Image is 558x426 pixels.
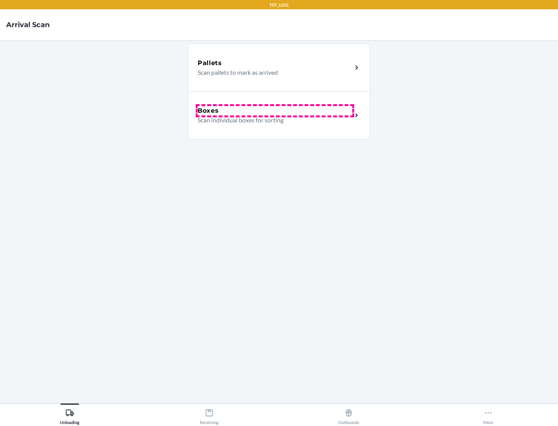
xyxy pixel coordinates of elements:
[60,405,79,425] div: Unloading
[200,405,219,425] div: Receiving
[188,43,370,91] a: PalletsScan pallets to mark as arrived
[198,68,346,77] p: Scan pallets to mark as arrived
[6,20,50,30] h4: Arrival Scan
[198,58,222,68] h5: Pallets
[188,91,370,139] a: BoxesScan individual boxes for sorting
[269,2,289,9] p: TST_LOG
[139,404,279,425] button: Receiving
[279,404,418,425] button: Outbounds
[198,115,346,125] p: Scan individual boxes for sorting
[338,405,359,425] div: Outbounds
[483,405,493,425] div: More
[198,106,219,115] h5: Boxes
[418,404,558,425] button: More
